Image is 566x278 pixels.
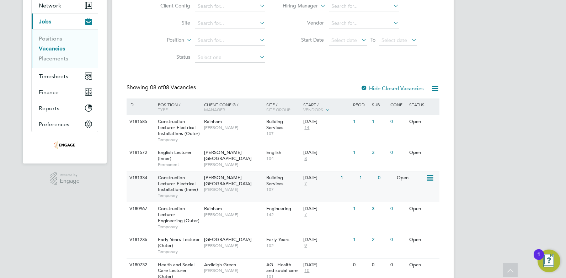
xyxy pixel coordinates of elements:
div: Position / [153,98,202,116]
input: Select one [195,53,265,63]
label: Hiring Manager [277,2,318,10]
span: Manager [204,107,225,112]
div: Conf [389,98,407,111]
span: Temporary [158,249,201,255]
span: [PERSON_NAME] [204,212,263,218]
input: Search for... [329,18,399,28]
span: [PERSON_NAME] [204,268,263,273]
span: Reports [39,105,59,112]
span: Permanent [158,162,201,167]
span: Vendors [303,107,323,112]
div: 0 [389,115,407,128]
span: Temporary [158,137,201,143]
div: 2 [370,233,389,246]
div: 3 [370,202,389,215]
span: 102 [266,243,300,248]
div: Reqd [351,98,370,111]
span: Network [39,2,61,9]
span: 107 [266,187,300,192]
div: [DATE] [303,150,349,156]
div: V181572 [128,146,153,159]
div: Status [407,98,438,111]
span: Timesheets [39,73,68,80]
div: Sub [370,98,389,111]
span: Engage [60,178,80,184]
span: Ardleigh Green [204,262,236,268]
span: [PERSON_NAME] [204,243,263,248]
span: Engineering [266,205,291,212]
span: 9 [303,243,308,249]
label: Vendor [283,20,324,26]
a: Positions [39,35,62,42]
input: Search for... [195,1,265,11]
span: [PERSON_NAME][GEOGRAPHIC_DATA] [204,175,252,187]
div: Client Config / [202,98,265,116]
a: Placements [39,55,68,62]
span: [PERSON_NAME] [204,187,263,192]
span: Construction Lecturer Engineering (Outer) [158,205,199,224]
span: 7 [303,212,308,218]
div: 0 [389,258,407,272]
span: Building Services [266,118,283,130]
div: 1 [351,146,370,159]
a: Vacancies [39,45,65,52]
span: Type [158,107,168,112]
div: 0 [351,258,370,272]
button: Jobs [32,14,98,29]
div: [DATE] [303,119,349,125]
label: Start Date [283,37,324,43]
span: 08 of [150,84,163,91]
span: [PERSON_NAME] [204,162,263,167]
span: 10 [303,268,310,274]
div: V180967 [128,202,153,215]
span: Rainham [204,205,222,212]
button: Preferences [32,116,98,132]
span: AG - Health and social care [266,262,298,274]
div: [DATE] [303,175,337,181]
div: V181236 [128,233,153,246]
input: Search for... [329,1,399,11]
span: [PERSON_NAME] [204,125,263,130]
div: V181334 [128,171,153,185]
div: 0 [389,233,407,246]
label: Position [143,37,184,44]
label: Client Config [149,2,190,9]
div: Open [407,233,438,246]
span: Construction Lecturer Electrical Installations (Outer) [158,118,200,137]
a: Powered byEngage [50,172,80,186]
span: Temporary [158,224,201,230]
span: Building Services [266,175,283,187]
span: English [266,149,281,155]
button: Open Resource Center, 1 new notification [538,250,560,272]
div: 0 [376,171,395,185]
button: Reports [32,100,98,116]
span: Powered by [60,172,80,178]
button: Finance [32,84,98,100]
label: Site [149,20,190,26]
span: Rainham [204,118,222,124]
div: 1 [351,115,370,128]
span: English Lecturer (Inner) [158,149,192,161]
input: Search for... [195,18,265,28]
div: 1 [339,171,357,185]
div: Open [395,171,426,185]
img: omniapeople-logo-retina.png [54,139,75,151]
div: [DATE] [303,262,349,268]
div: Open [407,115,438,128]
label: Status [149,54,190,60]
span: Site Group [266,107,290,112]
input: Search for... [195,36,265,46]
div: [DATE] [303,237,349,243]
div: 0 [370,258,389,272]
span: Early Years [266,236,289,242]
div: Open [407,146,438,159]
div: Showing [127,84,197,91]
span: Select date [331,37,357,43]
div: Open [407,258,438,272]
span: 7 [303,181,308,187]
div: Site / [265,98,302,116]
div: 3 [370,146,389,159]
span: [PERSON_NAME][GEOGRAPHIC_DATA] [204,149,252,161]
div: 1 [351,202,370,215]
div: 0 [389,146,407,159]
